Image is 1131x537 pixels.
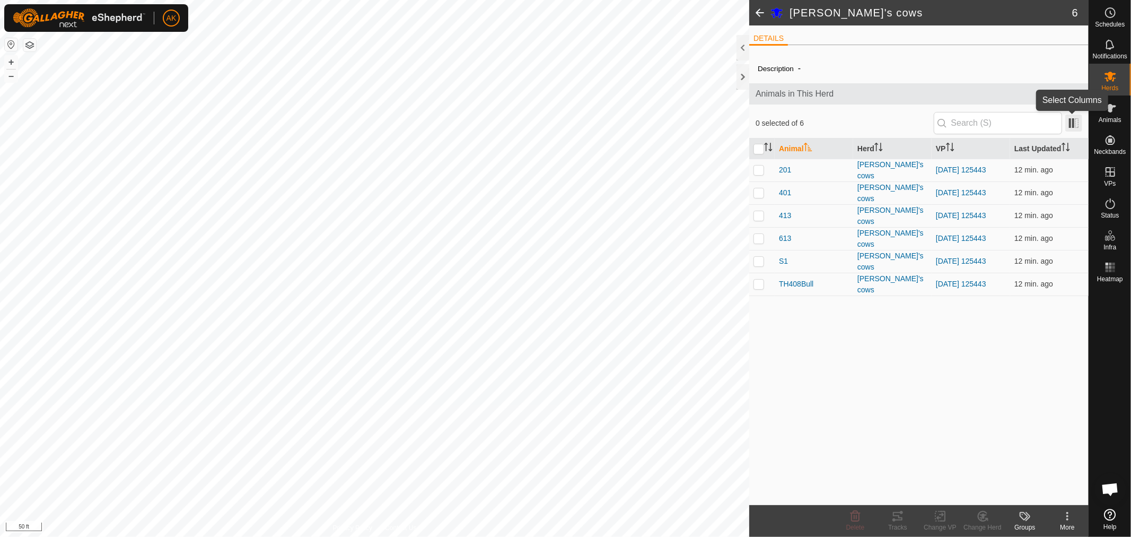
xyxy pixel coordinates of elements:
span: Help [1103,524,1117,530]
div: Change Herd [961,523,1004,532]
span: - [794,59,805,77]
a: [DATE] 125443 [936,257,986,265]
span: 6 [1072,5,1078,21]
div: [PERSON_NAME]'s cows [857,159,927,181]
div: Open chat [1094,473,1126,505]
span: Sep 13, 2025, 10:20 AM [1014,188,1053,197]
span: 201 [779,164,791,176]
span: Status [1101,212,1119,219]
span: 413 [779,210,791,221]
p-sorticon: Activate to sort [804,144,812,153]
p-sorticon: Activate to sort [946,144,954,153]
button: Map Layers [23,39,36,51]
div: More [1046,523,1089,532]
div: [PERSON_NAME]'s cows [857,273,927,296]
p-sorticon: Activate to sort [764,144,773,153]
div: Change VP [919,523,961,532]
span: AK [166,13,177,24]
a: Contact Us [385,523,416,533]
p-sorticon: Activate to sort [1062,144,1070,153]
span: Heatmap [1097,276,1123,282]
a: [DATE] 125443 [936,234,986,242]
input: Search (S) [934,112,1062,134]
span: Sep 13, 2025, 10:20 AM [1014,234,1053,242]
span: Sep 13, 2025, 10:20 AM [1014,257,1053,265]
div: Groups [1004,523,1046,532]
span: Delete [846,524,865,531]
p-sorticon: Activate to sort [874,144,883,153]
div: [PERSON_NAME]'s cows [857,205,927,227]
a: [DATE] 125443 [936,280,986,288]
span: S1 [779,256,788,267]
span: Schedules [1095,21,1125,28]
th: VP [932,138,1010,159]
div: [PERSON_NAME]'s cows [857,182,927,204]
div: [PERSON_NAME]'s cows [857,250,927,273]
span: Notifications [1093,53,1127,59]
li: DETAILS [749,33,788,46]
button: Reset Map [5,38,17,51]
h2: [PERSON_NAME]'s cows [790,6,1072,19]
span: Animals [1099,117,1121,123]
span: Infra [1103,244,1116,250]
span: VPs [1104,180,1116,187]
span: Neckbands [1094,149,1126,155]
th: Animal [775,138,853,159]
span: 613 [779,233,791,244]
a: [DATE] 125443 [936,211,986,220]
a: [DATE] 125443 [936,166,986,174]
span: Herds [1101,85,1118,91]
th: Last Updated [1010,138,1089,159]
span: Sep 13, 2025, 10:20 AM [1014,280,1053,288]
span: 0 selected of 6 [756,118,934,129]
button: + [5,56,17,68]
th: Herd [853,138,932,159]
div: [PERSON_NAME]'s cows [857,228,927,250]
span: Sep 13, 2025, 10:20 AM [1014,211,1053,220]
a: [DATE] 125443 [936,188,986,197]
img: Gallagher Logo [13,8,145,28]
button: – [5,70,17,82]
a: Privacy Policy [333,523,373,533]
span: Animals in This Herd [756,88,1082,100]
span: Sep 13, 2025, 10:20 AM [1014,166,1053,174]
div: Tracks [876,523,919,532]
a: Help [1089,505,1131,534]
span: 401 [779,187,791,198]
span: TH408Bull [779,279,813,290]
label: Description [758,65,794,73]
